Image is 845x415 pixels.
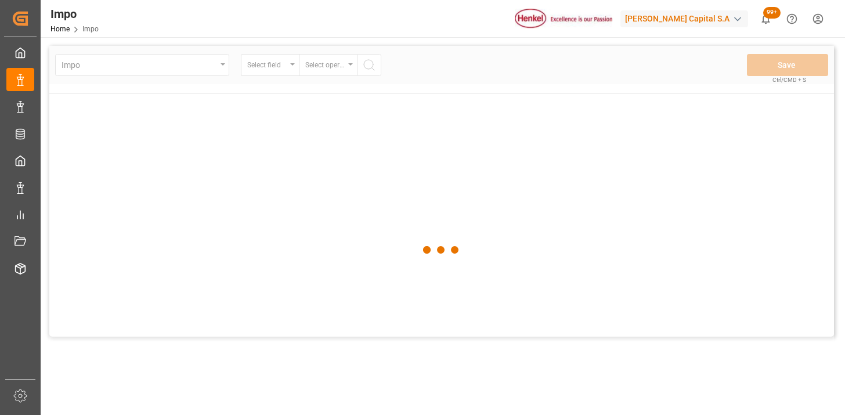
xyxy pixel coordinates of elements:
span: 99+ [763,7,781,19]
button: show 100 new notifications [753,6,779,32]
div: [PERSON_NAME] Capital S.A [620,10,748,27]
img: Henkel%20logo.jpg_1689854090.jpg [515,9,612,29]
a: Home [50,25,70,33]
button: Help Center [779,6,805,32]
button: [PERSON_NAME] Capital S.A [620,8,753,30]
div: Impo [50,5,99,23]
